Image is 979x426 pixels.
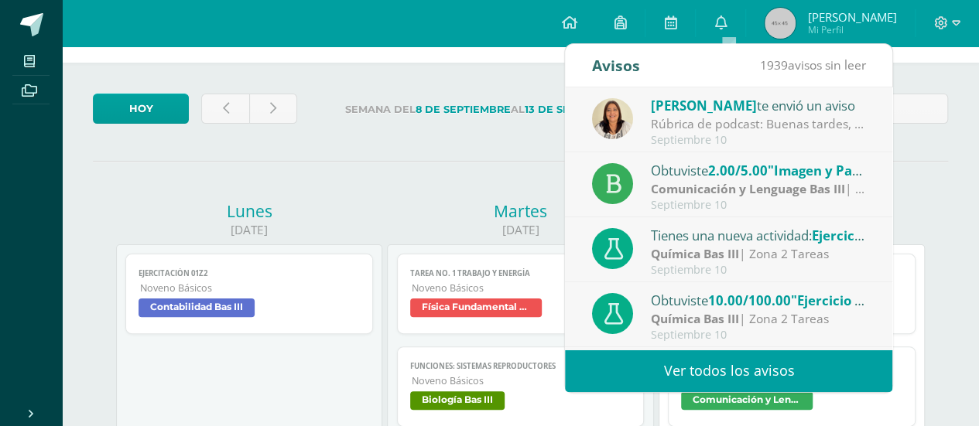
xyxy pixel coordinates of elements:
[807,23,896,36] span: Mi Perfil
[651,264,866,277] div: Septiembre 10
[651,329,866,342] div: Septiembre 10
[812,227,953,244] span: Ejercicio 2: covalentes
[139,268,360,278] span: Ejercitación 01Z2
[651,245,866,263] div: | Zona 2 Tareas
[125,254,373,334] a: Ejercitación 01Z2Noveno BásicosContabilidad Bas III
[768,162,892,179] span: "Imagen y Palabra"
[759,56,787,73] span: 1939
[387,200,653,222] div: Martes
[708,291,791,309] span: 10.00/100.00
[525,104,624,115] strong: 13 de Septiembre
[412,374,632,387] span: Noveno Básicos
[310,94,659,125] label: Semana del al
[397,254,645,334] a: Tarea No. 1 Trabajo y EnergíaNoveno BásicosFísica Fundamental Bas III
[416,104,511,115] strong: 8 de Septiembre
[410,298,542,317] span: Física Fundamental Bas III
[412,281,632,295] span: Noveno Básicos
[116,200,382,222] div: Lunes
[651,95,866,115] div: te envió un aviso
[651,160,866,180] div: Obtuviste en
[651,245,739,262] strong: Química Bas III
[651,310,866,328] div: | Zona 2 Tareas
[93,94,189,124] a: Hoy
[765,8,796,39] img: 45x45
[759,56,865,73] span: avisos sin leer
[681,391,813,410] span: Comunicación y Lenguage Bas III
[651,134,866,147] div: Septiembre 10
[387,222,653,238] div: [DATE]
[651,97,757,114] span: [PERSON_NAME]
[651,310,739,327] strong: Química Bas III
[651,199,866,212] div: Septiembre 10
[410,391,505,410] span: Biología Bas III
[592,44,640,87] div: Avisos
[651,180,866,198] div: | zona 2
[807,9,896,25] span: [PERSON_NAME]
[592,98,633,139] img: 9af45ed66f6009d12a678bb5324b5cf4.png
[651,180,845,197] strong: Comunicación y Lenguage Bas III
[791,291,945,309] span: "Ejercicio 1: covalentes"
[139,298,255,317] span: Contabilidad Bas III
[410,268,632,278] span: Tarea No. 1 Trabajo y Energía
[651,225,866,245] div: Tienes una nueva actividad:
[116,222,382,238] div: [DATE]
[410,361,632,371] span: Funciones: sistemas reproductores
[708,162,768,179] span: 2.00/5.00
[651,115,866,133] div: Rúbrica de podcast: Buenas tardes, favor imprimir y pegar en tu cuaderno.
[651,290,866,310] div: Obtuviste en
[565,349,892,392] a: Ver todos los avisos
[140,281,360,295] span: Noveno Básicos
